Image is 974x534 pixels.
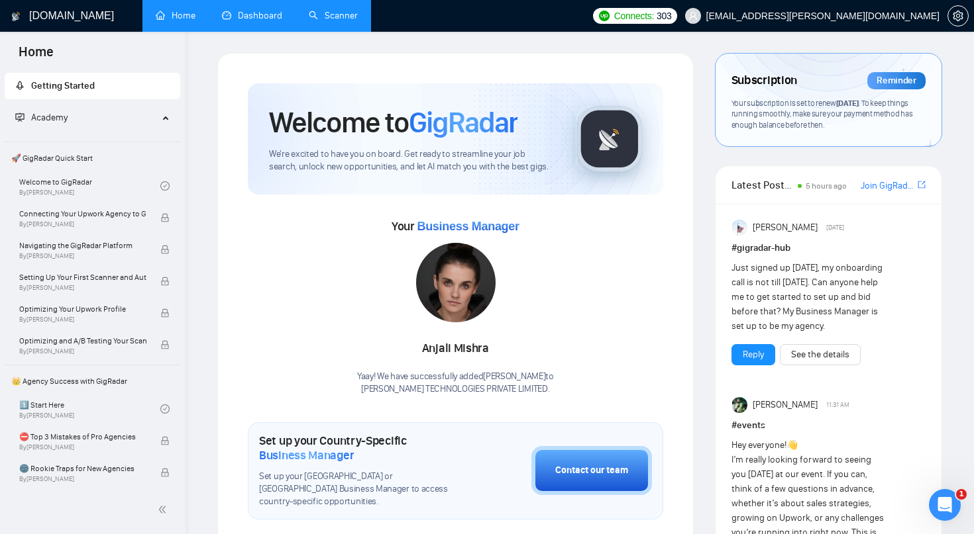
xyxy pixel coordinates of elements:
[731,69,797,92] span: Subscription
[19,347,146,355] span: By [PERSON_NAME]
[861,179,915,193] a: Join GigRadar Slack Community
[731,98,913,130] span: Your subscription is set to renew . To keep things running smoothly, make sure your payment metho...
[160,404,170,414] span: check-circle
[309,10,358,21] a: searchScanner
[19,220,146,228] span: By [PERSON_NAME]
[947,11,969,21] a: setting
[15,112,68,123] span: Academy
[576,106,643,172] img: gigradar-logo.png
[731,261,887,334] div: Just signed up [DATE], my onboarding call is not till [DATE]. Can anyone help me to get started t...
[31,80,95,91] span: Getting Started
[222,10,282,21] a: dashboardDashboard
[6,368,179,394] span: 👑 Agency Success with GigRadar
[918,179,926,191] a: export
[599,11,610,21] img: upwork-logo.png
[19,271,146,284] span: Setting Up Your First Scanner and Auto-Bidder
[826,399,849,411] span: 11:31 AM
[19,316,146,324] span: By [PERSON_NAME]
[19,475,146,483] span: By [PERSON_NAME]
[259,433,465,463] h1: Set up your Country-Specific
[614,9,654,23] span: Connects:
[19,207,146,220] span: Connecting Your Upwork Agency to GigRadar
[791,347,849,362] a: See the details
[929,489,961,521] iframe: Intercom live chat
[357,337,554,360] div: Anjali Mishra
[409,105,517,140] span: GigRadar
[867,72,926,89] div: Reminder
[731,344,775,365] button: Reply
[836,98,859,108] span: [DATE]
[19,252,146,260] span: By [PERSON_NAME]
[531,446,652,495] button: Contact our team
[6,145,179,171] span: 🚀 GigRadar Quick Start
[160,213,170,222] span: lock
[416,243,496,322] img: 1706121430734-multi-295.jpg
[19,302,146,316] span: Optimizing Your Upwork Profile
[160,245,170,254] span: lock
[19,171,160,200] a: Welcome to GigRadarBy[PERSON_NAME]
[956,489,967,500] span: 1
[417,220,519,233] span: Business Manager
[160,308,170,318] span: lock
[918,179,926,190] span: export
[269,148,555,173] span: We're excited to have you on board. Get ready to streamline your job search, unlock new opportuni...
[826,222,844,234] span: [DATE]
[160,340,170,349] span: lock
[156,10,195,21] a: homeHome
[160,181,170,191] span: check-circle
[160,468,170,477] span: lock
[31,112,68,123] span: Academy
[392,219,519,234] span: Your
[731,177,794,193] span: Latest Posts from the GigRadar Community
[732,220,748,236] img: Anisuzzaman Khan
[688,11,698,21] span: user
[357,383,554,396] p: [PERSON_NAME] TECHNOLOGIES PRIVATE LIMITED .
[19,430,146,443] span: ⛔ Top 3 Mistakes of Pro Agencies
[8,42,64,70] span: Home
[160,277,170,286] span: lock
[5,73,180,99] li: Getting Started
[948,11,968,21] span: setting
[753,398,818,412] span: [PERSON_NAME]
[15,81,25,90] span: rocket
[19,284,146,292] span: By [PERSON_NAME]
[947,5,969,26] button: setting
[731,418,926,433] h1: # events
[732,397,748,413] img: Vlad
[160,436,170,445] span: lock
[555,463,628,478] div: Contact our team
[806,181,847,191] span: 5 hours ago
[357,371,554,396] div: Yaay! We have successfully added [PERSON_NAME] to
[753,220,818,235] span: [PERSON_NAME]
[19,239,146,252] span: Navigating the GigRadar Platform
[11,6,21,27] img: logo
[731,241,926,255] h1: # gigradar-hub
[657,9,671,23] span: 303
[786,439,798,451] span: 👋
[269,105,517,140] h1: Welcome to
[19,394,160,423] a: 1️⃣ Start HereBy[PERSON_NAME]
[19,462,146,475] span: 🌚 Rookie Traps for New Agencies
[19,443,146,451] span: By [PERSON_NAME]
[158,503,171,516] span: double-left
[15,112,25,122] span: fund-projection-screen
[743,347,764,362] a: Reply
[259,448,354,463] span: Business Manager
[780,344,861,365] button: See the details
[19,334,146,347] span: Optimizing and A/B Testing Your Scanner for Better Results
[259,470,465,508] span: Set up your [GEOGRAPHIC_DATA] or [GEOGRAPHIC_DATA] Business Manager to access country-specific op...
